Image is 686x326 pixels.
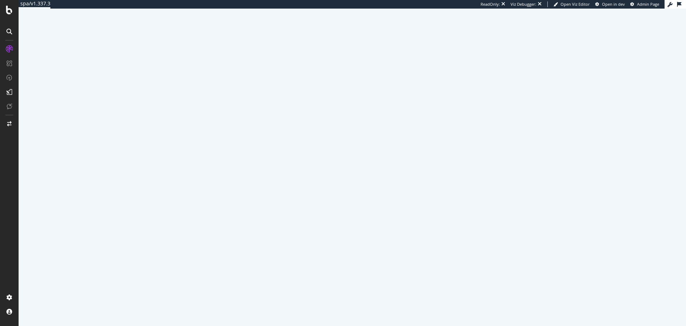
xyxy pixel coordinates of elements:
[595,1,625,7] a: Open in dev
[481,1,500,7] div: ReadOnly:
[637,1,659,7] span: Admin Page
[602,1,625,7] span: Open in dev
[511,1,536,7] div: Viz Debugger:
[327,149,378,175] div: animation
[553,1,590,7] a: Open Viz Editor
[561,1,590,7] span: Open Viz Editor
[630,1,659,7] a: Admin Page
